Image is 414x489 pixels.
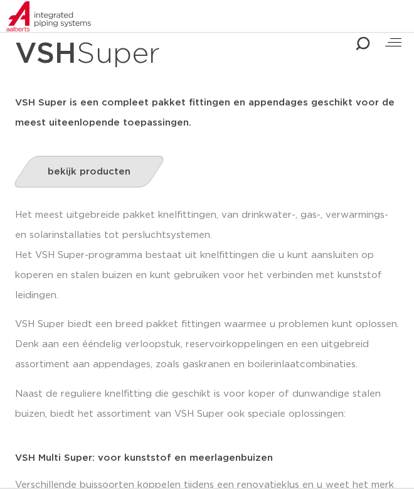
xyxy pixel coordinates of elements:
[15,245,399,306] p: Het VSH Super-programma bestaat uit knelfittingen die u kunt aansluiten op koperen en stalen buiz...
[11,156,167,188] a: bekijk producten
[15,40,77,68] strong: VSH
[48,167,130,176] span: bekijk producten
[15,384,399,424] p: Naast de reguliere knelfitting die geschikt is voor koper of dunwandige stalen buizen, biedt het ...
[15,205,399,245] p: Het meest uitgebreide pakket knelfittingen, van drinkwater-, gas-, verwarmings- en solarinstallat...
[15,453,399,463] p: VSH Multi Super: voor kunststof en meerlagenbuizen
[15,30,399,78] h1: Super
[15,314,399,375] p: VSH Super biedt een breed pakket fittingen waarmee u problemen kunt oplossen. Denk aan een ééndel...
[15,93,399,133] h5: VSH Super is een compleet pakket fittingen en appendages geschikt voor de meest uiteenlopende toe...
